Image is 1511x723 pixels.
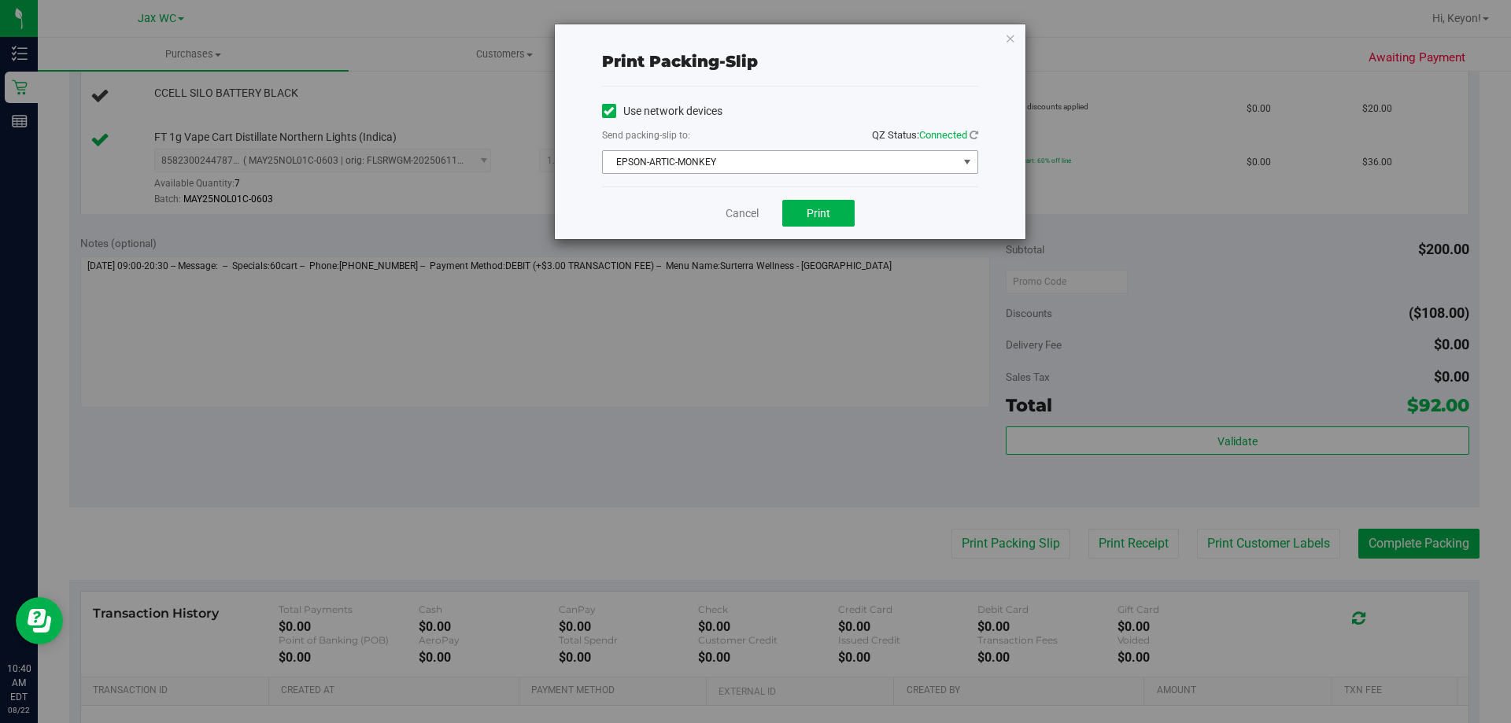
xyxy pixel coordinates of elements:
[16,597,63,644] iframe: Resource center
[602,128,690,142] label: Send packing-slip to:
[602,103,722,120] label: Use network devices
[957,151,977,173] span: select
[603,151,958,173] span: EPSON-ARTIC-MONKEY
[872,129,978,141] span: QZ Status:
[807,207,830,219] span: Print
[919,129,967,141] span: Connected
[726,205,759,222] a: Cancel
[602,52,758,71] span: Print packing-slip
[782,200,855,227] button: Print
